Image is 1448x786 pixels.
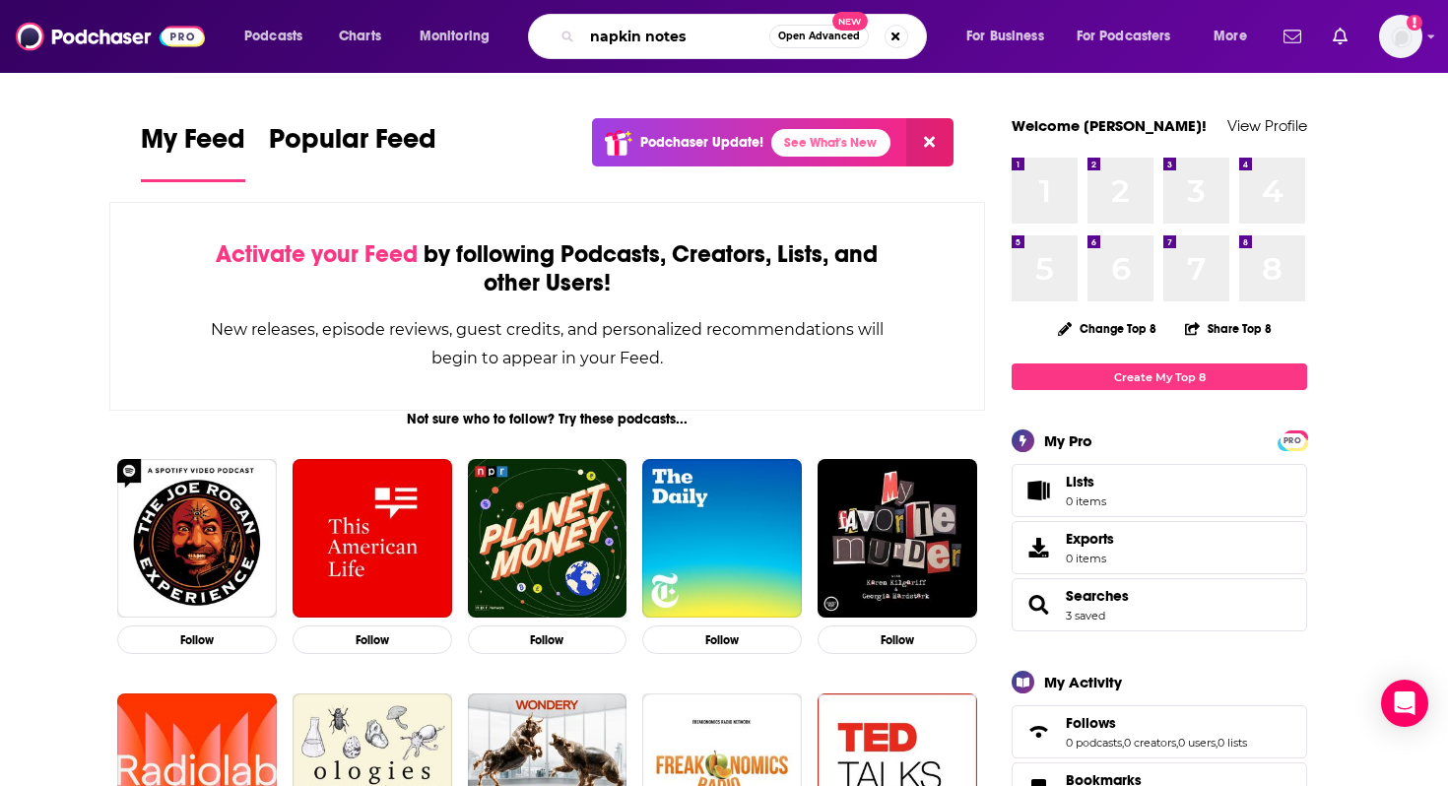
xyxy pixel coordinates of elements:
button: Change Top 8 [1046,316,1168,341]
a: 0 podcasts [1066,736,1122,750]
span: Searches [1012,578,1307,631]
a: 0 lists [1218,736,1247,750]
button: open menu [406,21,515,52]
span: Monitoring [420,23,490,50]
span: , [1122,736,1124,750]
button: Follow [117,625,277,654]
svg: Add a profile image [1407,15,1422,31]
a: Charts [326,21,393,52]
a: Popular Feed [269,122,436,182]
span: Activate your Feed [216,239,418,269]
span: Podcasts [244,23,302,50]
button: open menu [1064,21,1200,52]
button: Follow [293,625,452,654]
span: For Podcasters [1077,23,1171,50]
span: Follows [1012,705,1307,758]
div: by following Podcasts, Creators, Lists, and other Users! [209,240,886,297]
a: Create My Top 8 [1012,363,1307,390]
button: Follow [468,625,627,654]
a: Welcome [PERSON_NAME]! [1012,116,1207,135]
div: Search podcasts, credits, & more... [547,14,946,59]
img: This American Life [293,459,452,619]
div: My Activity [1044,673,1122,691]
a: Follows [1066,714,1247,732]
img: User Profile [1379,15,1422,58]
span: Logged in as christina_epic [1379,15,1422,58]
a: Follows [1019,718,1058,746]
span: Lists [1066,473,1106,491]
a: Exports [1012,521,1307,574]
span: New [832,12,868,31]
button: open menu [953,21,1069,52]
span: , [1176,736,1178,750]
div: Not sure who to follow? Try these podcasts... [109,411,985,427]
button: Share Top 8 [1184,309,1273,348]
span: Exports [1019,534,1058,561]
span: Charts [339,23,381,50]
button: Follow [818,625,977,654]
span: My Feed [141,122,245,167]
span: More [1214,23,1247,50]
img: Podchaser - Follow, Share and Rate Podcasts [16,18,205,55]
a: View Profile [1227,116,1307,135]
span: Lists [1066,473,1094,491]
a: My Feed [141,122,245,182]
span: Open Advanced [778,32,860,41]
img: The Daily [642,459,802,619]
img: The Joe Rogan Experience [117,459,277,619]
a: PRO [1281,432,1304,447]
span: For Business [966,23,1044,50]
button: Open AdvancedNew [769,25,869,48]
p: Podchaser Update! [640,134,763,151]
a: 0 creators [1124,736,1176,750]
span: Popular Feed [269,122,436,167]
a: 0 users [1178,736,1216,750]
a: 3 saved [1066,609,1105,622]
span: Exports [1066,530,1114,548]
a: Show notifications dropdown [1276,20,1309,53]
span: PRO [1281,433,1304,448]
div: Open Intercom Messenger [1381,680,1428,727]
a: Show notifications dropdown [1325,20,1355,53]
a: Searches [1019,591,1058,619]
img: My Favorite Murder with Karen Kilgariff and Georgia Hardstark [818,459,977,619]
span: 0 items [1066,552,1114,565]
a: Lists [1012,464,1307,517]
span: 0 items [1066,494,1106,508]
input: Search podcasts, credits, & more... [582,21,769,52]
a: See What's New [771,129,890,157]
div: New releases, episode reviews, guest credits, and personalized recommendations will begin to appe... [209,315,886,372]
button: open menu [230,21,328,52]
a: Searches [1066,587,1129,605]
button: open menu [1200,21,1272,52]
span: , [1216,736,1218,750]
button: Follow [642,625,802,654]
div: My Pro [1044,431,1092,450]
button: Show profile menu [1379,15,1422,58]
span: Follows [1066,714,1116,732]
span: Lists [1019,477,1058,504]
img: Planet Money [468,459,627,619]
